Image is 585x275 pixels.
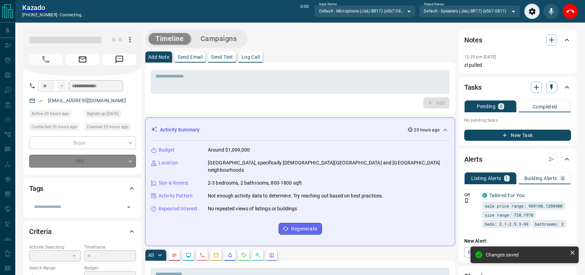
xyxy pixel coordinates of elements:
span: beds: 2.1-2.9,3-99 [485,220,528,227]
p: Listing Alerts [471,176,501,181]
a: Kazado [22,3,85,12]
p: Log Call [241,55,260,59]
div: Notes [464,32,571,48]
a: Tailored For You [489,193,525,198]
p: All [148,253,154,258]
div: condos.ca [482,193,487,198]
svg: Requests [241,252,247,258]
div: Alerts [464,151,571,168]
label: Output Device [424,2,444,7]
div: Thu Aug 21 2025 [29,110,81,120]
button: Open [124,202,134,212]
svg: Calls [200,252,205,258]
p: No pending tasks [464,115,571,126]
h2: Tasks [464,82,482,93]
svg: Notes [172,252,177,258]
p: Location [159,159,178,167]
div: Tags [29,180,136,197]
p: Send Email [178,55,203,59]
p: Around $1,099,000 [208,146,250,154]
button: Timeline [149,33,191,45]
p: 12:35 pm [DATE] [464,55,496,59]
div: Audio Settings [524,3,540,19]
p: Activity Summary [160,126,200,134]
h2: Alerts [464,154,482,165]
p: 0:00 [300,3,309,19]
div: Thu Aug 21 2025 [84,123,136,133]
div: Buyer [29,136,136,149]
h2: Criteria [29,226,52,237]
p: Activity Pattern [159,192,193,200]
button: Campaigns [194,33,244,45]
p: 2-3 bedrooms, 2 bathrooms, 800-1800 sqft [208,179,302,187]
svg: Agent Actions [269,252,274,258]
p: Timeframe: [84,244,136,250]
div: Mute [543,3,559,19]
div: Thu Aug 21 2025 [29,123,81,133]
h2: Notes [464,34,482,46]
span: Active 20 hours ago [32,110,69,117]
span: Email [66,54,99,65]
p: [PHONE_NUMBER] - [22,12,85,18]
p: zl pulled [464,62,571,69]
svg: Push Notification Only [464,198,469,203]
span: size range: 720,1978 [485,211,533,218]
p: 0 [561,176,564,181]
p: [GEOGRAPHIC_DATA], specifically [DEMOGRAPHIC_DATA][GEOGRAPHIC_DATA] and [GEOGRAPHIC_DATA] neighbo... [208,159,449,174]
div: Criteria [29,223,136,240]
span: sale price range: 989100,1208900 [485,202,562,209]
button: Regenerate [279,223,322,235]
p: Completed [533,104,557,109]
span: Claimed 20 hours ago [87,123,128,130]
span: bathrooms: 2 [535,220,564,227]
a: [EMAIL_ADDRESS][DOMAIN_NAME] [48,98,126,103]
div: Wed Jan 17 2024 [84,110,136,120]
p: Actively Searching: [29,244,81,250]
label: Input Device [319,2,337,7]
div: Tasks [464,79,571,96]
p: Pending [477,104,495,109]
span: Call [29,54,62,65]
p: Size & Rooms [159,179,188,187]
p: Search Range: [29,265,81,271]
svg: Opportunities [255,252,261,258]
p: 0 [500,104,502,109]
span: connecting... [60,13,85,17]
svg: Lead Browsing Activity [186,252,191,258]
svg: Email Verified [38,98,43,103]
div: End Call [562,3,578,19]
span: Signed up [DATE] [87,110,119,117]
p: Off [464,192,478,198]
p: Budget [159,146,175,154]
div: Activity Summary20 hours ago [151,123,449,136]
p: Budget: [84,265,136,271]
span: Message [103,54,136,65]
div: Changes saved [486,252,567,258]
p: Add Note [148,55,169,59]
h2: Tags [29,183,43,194]
p: Building Alerts [524,176,557,181]
p: No repeated views of listings or buildings [208,205,297,212]
button: New Task [464,130,571,141]
p: Send Text [211,55,233,59]
p: 1 [506,176,508,181]
span: Contacted 20 hours ago [32,123,77,130]
p: Not enough activity data to determine. Try reaching out based on best practices. [208,192,383,200]
div: Default - Microphone (JieLi BR17) (e5b7:0811) [314,5,415,17]
p: Repeated Interest [159,205,197,212]
a: Property [464,247,500,258]
svg: Emails [213,252,219,258]
div: Default - Speakers (JieLi BR17) (e5b7:0811) [419,5,520,17]
p: New Alert: [464,237,571,245]
p: 20 hours ago [414,127,440,133]
svg: Listing Alerts [227,252,233,258]
div: TBD [29,155,136,168]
